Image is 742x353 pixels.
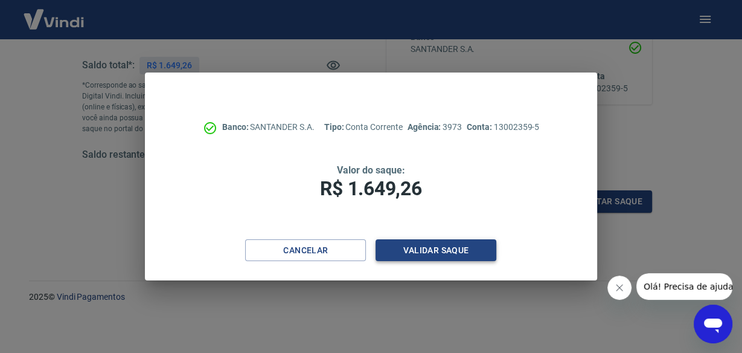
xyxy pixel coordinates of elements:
[7,8,101,18] span: Olá! Precisa de ajuda?
[222,121,315,134] p: SANTANDER S.A.
[694,305,732,343] iframe: Botão para abrir a janela de mensagens
[467,122,494,132] span: Conta:
[222,122,251,132] span: Banco:
[324,122,346,132] span: Tipo:
[376,239,496,262] button: Validar saque
[408,122,443,132] span: Agência:
[320,177,421,200] span: R$ 1.649,26
[324,121,403,134] p: Conta Corrente
[467,121,539,134] p: 13002359-5
[245,239,366,262] button: Cancelar
[636,273,732,300] iframe: Mensagem da empresa
[607,276,632,300] iframe: Fechar mensagem
[337,164,405,176] span: Valor do saque:
[408,121,462,134] p: 3973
